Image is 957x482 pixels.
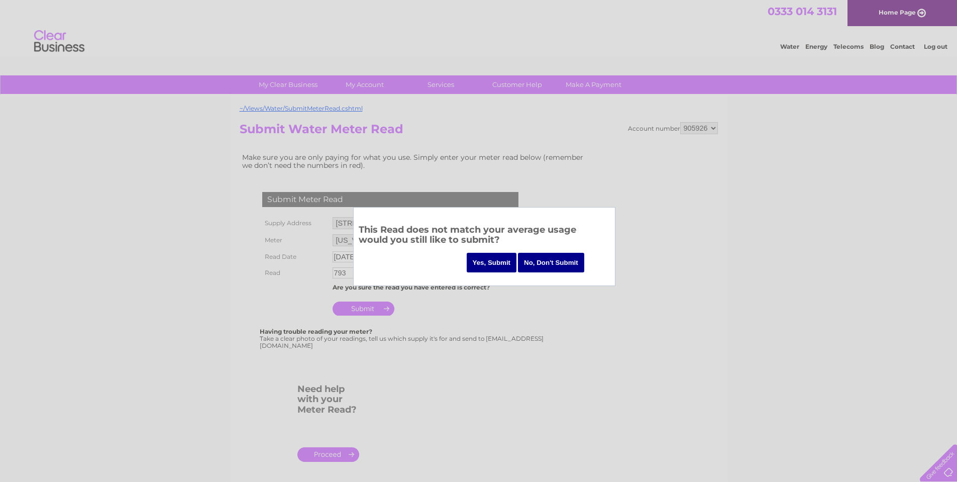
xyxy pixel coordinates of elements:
[518,253,584,272] input: No, Don't Submit
[890,43,915,50] a: Contact
[780,43,799,50] a: Water
[359,223,610,250] h3: This Read does not match your average usage would you still like to submit?
[34,26,85,57] img: logo.png
[870,43,884,50] a: Blog
[833,43,864,50] a: Telecoms
[924,43,947,50] a: Log out
[805,43,827,50] a: Energy
[768,5,837,18] a: 0333 014 3131
[467,253,517,272] input: Yes, Submit
[242,6,716,49] div: Clear Business is a trading name of Verastar Limited (registered in [GEOGRAPHIC_DATA] No. 3667643...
